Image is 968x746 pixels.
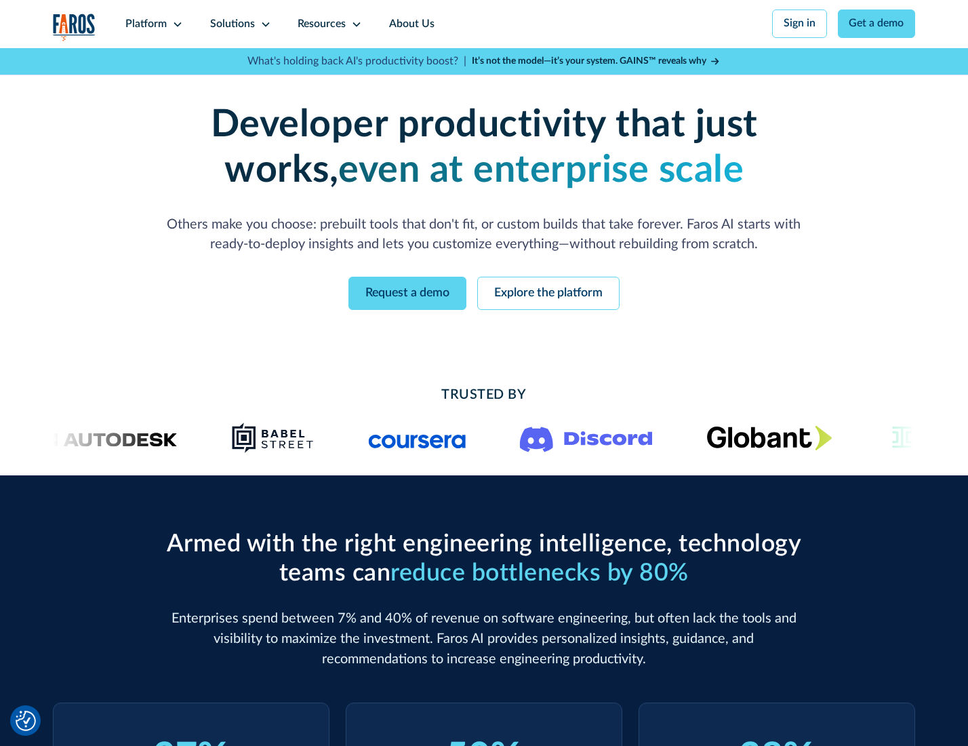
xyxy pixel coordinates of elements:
p: Enterprises spend between 7% and 40% of revenue on software engineering, but often lack the tools... [161,609,807,669]
a: Request a demo [348,277,466,310]
strong: even at enterprise scale [338,151,744,189]
img: Logo of the design software company Autodesk. [37,429,178,447]
a: Get a demo [838,9,916,38]
img: Logo of the communication platform Discord. [520,424,653,452]
img: Logo of the online learning platform Coursera. [368,427,466,449]
a: Explore the platform [477,277,620,310]
img: Globant's logo [706,425,832,450]
div: Solutions [210,16,255,33]
h2: Armed with the right engineering intelligence, technology teams can [161,530,807,588]
p: What's holding back AI's productivity boost? | [247,54,466,70]
strong: It’s not the model—it’s your system. GAINS™ reveals why [472,56,706,66]
strong: Developer productivity that just works, [211,106,758,189]
a: home [53,14,96,41]
div: Resources [298,16,346,33]
span: reduce bottlenecks by 80% [390,561,689,585]
div: Platform [125,16,167,33]
h2: Trusted By [161,385,807,406]
a: Sign in [772,9,827,38]
button: Cookie Settings [16,711,36,731]
img: Babel Street logo png [231,422,314,454]
img: Logo of the analytics and reporting company Faros. [53,14,96,41]
p: Others make you choose: prebuilt tools that don't fit, or custom builds that take forever. Faros ... [161,215,807,256]
a: It’s not the model—it’s your system. GAINS™ reveals why [472,54,721,68]
img: Revisit consent button [16,711,36,731]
